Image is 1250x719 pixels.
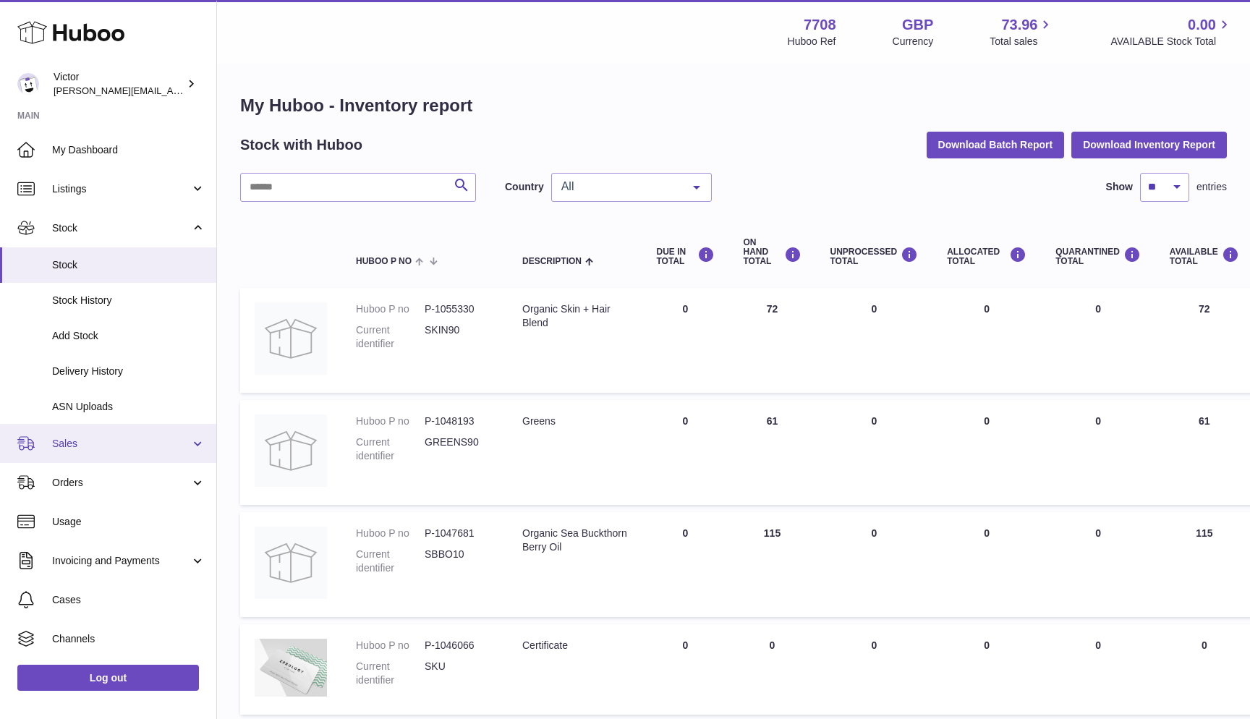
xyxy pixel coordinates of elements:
[356,548,425,575] dt: Current identifier
[255,302,327,375] img: product image
[816,512,933,617] td: 0
[356,527,425,540] dt: Huboo P no
[356,639,425,652] dt: Huboo P no
[804,15,836,35] strong: 7708
[522,302,628,330] div: Organic Skin + Hair Blend
[52,400,205,414] span: ASN Uploads
[425,548,493,575] dd: SBBO10
[240,135,362,155] h2: Stock with Huboo
[1196,180,1227,194] span: entries
[1001,15,1037,35] span: 73.96
[52,632,205,646] span: Channels
[255,527,327,599] img: product image
[52,554,190,568] span: Invoicing and Payments
[1110,15,1233,48] a: 0.00 AVAILABLE Stock Total
[1188,15,1216,35] span: 0.00
[255,639,327,697] img: product image
[1110,35,1233,48] span: AVAILABLE Stock Total
[52,294,205,307] span: Stock History
[816,624,933,715] td: 0
[425,639,493,652] dd: P-1046066
[54,85,290,96] span: [PERSON_NAME][EMAIL_ADDRESS][DOMAIN_NAME]
[52,365,205,378] span: Delivery History
[642,624,729,715] td: 0
[356,660,425,687] dt: Current identifier
[893,35,934,48] div: Currency
[425,527,493,540] dd: P-1047681
[52,593,205,607] span: Cases
[52,476,190,490] span: Orders
[52,437,190,451] span: Sales
[1095,303,1101,315] span: 0
[558,179,682,194] span: All
[505,180,544,194] label: Country
[1106,180,1133,194] label: Show
[816,288,933,393] td: 0
[17,665,199,691] a: Log out
[255,414,327,487] img: product image
[990,35,1054,48] span: Total sales
[52,182,190,196] span: Listings
[927,132,1065,158] button: Download Batch Report
[729,512,816,617] td: 115
[642,288,729,393] td: 0
[729,624,816,715] td: 0
[356,302,425,316] dt: Huboo P no
[17,73,39,95] img: victor@erbology.co
[52,143,205,157] span: My Dashboard
[932,512,1041,617] td: 0
[1071,132,1227,158] button: Download Inventory Report
[425,435,493,463] dd: GREENS90
[522,527,628,554] div: Organic Sea Buckthorn Berry Oil
[902,15,933,35] strong: GBP
[990,15,1054,48] a: 73.96 Total sales
[642,512,729,617] td: 0
[947,247,1026,266] div: ALLOCATED Total
[425,323,493,351] dd: SKIN90
[932,624,1041,715] td: 0
[52,258,205,272] span: Stock
[425,302,493,316] dd: P-1055330
[729,400,816,505] td: 61
[425,414,493,428] dd: P-1048193
[744,238,802,267] div: ON HAND Total
[1095,527,1101,539] span: 0
[52,329,205,343] span: Add Stock
[240,94,1227,117] h1: My Huboo - Inventory report
[1170,247,1239,266] div: AVAILABLE Total
[932,288,1041,393] td: 0
[356,435,425,463] dt: Current identifier
[816,400,933,505] td: 0
[356,257,412,266] span: Huboo P no
[52,515,205,529] span: Usage
[425,660,493,687] dd: SKU
[522,414,628,428] div: Greens
[788,35,836,48] div: Huboo Ref
[1055,247,1141,266] div: QUARANTINED Total
[54,70,184,98] div: Victor
[932,400,1041,505] td: 0
[356,323,425,351] dt: Current identifier
[642,400,729,505] td: 0
[52,221,190,235] span: Stock
[657,247,715,266] div: DUE IN TOTAL
[522,257,582,266] span: Description
[356,414,425,428] dt: Huboo P no
[522,639,628,652] div: Certificate
[830,247,919,266] div: UNPROCESSED Total
[1095,415,1101,427] span: 0
[729,288,816,393] td: 72
[1095,639,1101,651] span: 0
